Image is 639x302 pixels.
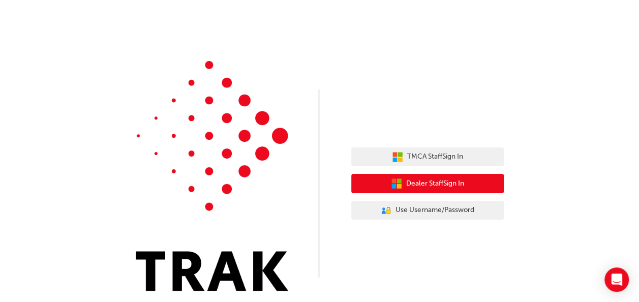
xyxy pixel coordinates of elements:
span: Dealer Staff Sign In [406,178,464,190]
button: Use Username/Password [351,201,504,220]
div: Open Intercom Messenger [604,267,629,292]
button: Dealer StaffSign In [351,174,504,193]
img: Trak [136,61,288,291]
span: TMCA Staff Sign In [407,151,463,163]
span: Use Username/Password [395,204,474,216]
button: TMCA StaffSign In [351,147,504,167]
